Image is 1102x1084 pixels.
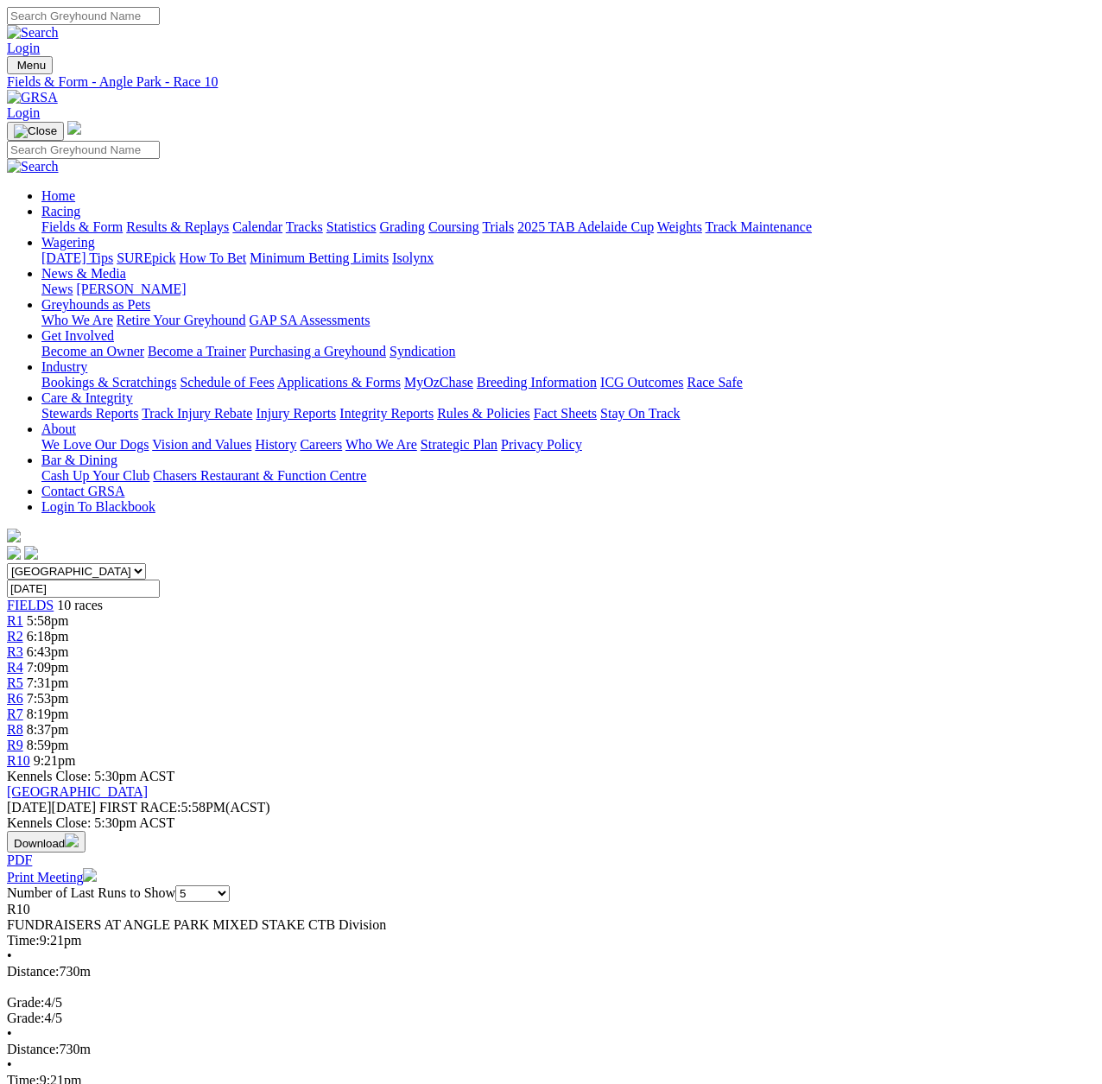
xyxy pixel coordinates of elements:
[41,468,1095,484] div: Bar & Dining
[7,90,58,105] img: GRSA
[7,917,1095,933] div: FUNDRAISERS AT ANGLE PARK MIXED STAKE CTB Division
[7,141,160,159] input: Search
[517,219,654,234] a: 2025 TAB Adelaide Cup
[7,948,12,963] span: •
[41,375,176,390] a: Bookings & Scratchings
[148,344,246,358] a: Become a Trainer
[27,738,69,752] span: 8:59pm
[300,437,342,452] a: Careers
[380,219,425,234] a: Grading
[421,437,497,452] a: Strategic Plan
[27,660,69,675] span: 7:09pm
[41,250,113,265] a: [DATE] Tips
[41,204,80,219] a: Racing
[7,598,54,612] span: FIELDS
[7,722,23,737] a: R8
[41,328,114,343] a: Get Involved
[7,995,1095,1011] div: 4/5
[286,219,323,234] a: Tracks
[7,995,45,1010] span: Grade:
[7,675,23,690] span: R5
[41,390,133,405] a: Care & Integrity
[27,675,69,690] span: 7:31pm
[99,800,270,815] span: 5:58PM(ACST)
[7,546,21,560] img: facebook.svg
[7,74,1095,90] a: Fields & Form - Angle Park - Race 10
[7,902,30,916] span: R10
[41,344,144,358] a: Become an Owner
[76,282,186,296] a: [PERSON_NAME]
[41,235,95,250] a: Wagering
[7,1042,59,1056] span: Distance:
[41,437,1095,453] div: About
[27,613,69,628] span: 5:58pm
[41,188,75,203] a: Home
[7,105,40,120] a: Login
[7,629,23,643] a: R2
[41,282,73,296] a: News
[7,964,1095,979] div: 730m
[34,753,76,768] span: 9:21pm
[41,375,1095,390] div: Industry
[404,375,473,390] a: MyOzChase
[7,800,96,815] span: [DATE]
[41,219,1095,235] div: Racing
[389,344,455,358] a: Syndication
[7,613,23,628] a: R1
[7,580,160,598] input: Select date
[41,453,117,467] a: Bar & Dining
[41,406,138,421] a: Stewards Reports
[41,422,76,436] a: About
[117,313,246,327] a: Retire Your Greyhound
[41,344,1095,359] div: Get Involved
[41,313,113,327] a: Who We Are
[600,406,680,421] a: Stay On Track
[153,468,366,483] a: Chasers Restaurant & Function Centre
[7,41,40,55] a: Login
[27,722,69,737] span: 8:37pm
[27,629,69,643] span: 6:18pm
[24,546,38,560] img: twitter.svg
[428,219,479,234] a: Coursing
[339,406,434,421] a: Integrity Reports
[7,885,1095,902] div: Number of Last Runs to Show
[7,1011,45,1025] span: Grade:
[7,1042,1095,1057] div: 730m
[41,313,1095,328] div: Greyhounds as Pets
[41,266,126,281] a: News & Media
[600,375,683,390] a: ICG Outcomes
[7,1057,12,1072] span: •
[657,219,702,234] a: Weights
[99,800,180,815] span: FIRST RACE:
[7,815,1095,831] div: Kennels Close: 5:30pm ACST
[41,359,87,374] a: Industry
[255,437,296,452] a: History
[65,834,79,847] img: download.svg
[7,964,59,979] span: Distance:
[41,406,1095,422] div: Care & Integrity
[142,406,252,421] a: Track Injury Rebate
[41,297,150,312] a: Greyhounds as Pets
[7,738,23,752] span: R9
[7,753,30,768] span: R10
[67,121,81,135] img: logo-grsa-white.png
[17,59,46,72] span: Menu
[41,282,1095,297] div: News & Media
[41,219,123,234] a: Fields & Form
[7,691,23,706] a: R6
[41,499,155,514] a: Login To Blackbook
[7,1011,1095,1026] div: 4/5
[7,769,174,783] span: Kennels Close: 5:30pm ACST
[41,484,124,498] a: Contact GRSA
[7,707,23,721] a: R7
[277,375,401,390] a: Applications & Forms
[256,406,336,421] a: Injury Reports
[7,660,23,675] a: R4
